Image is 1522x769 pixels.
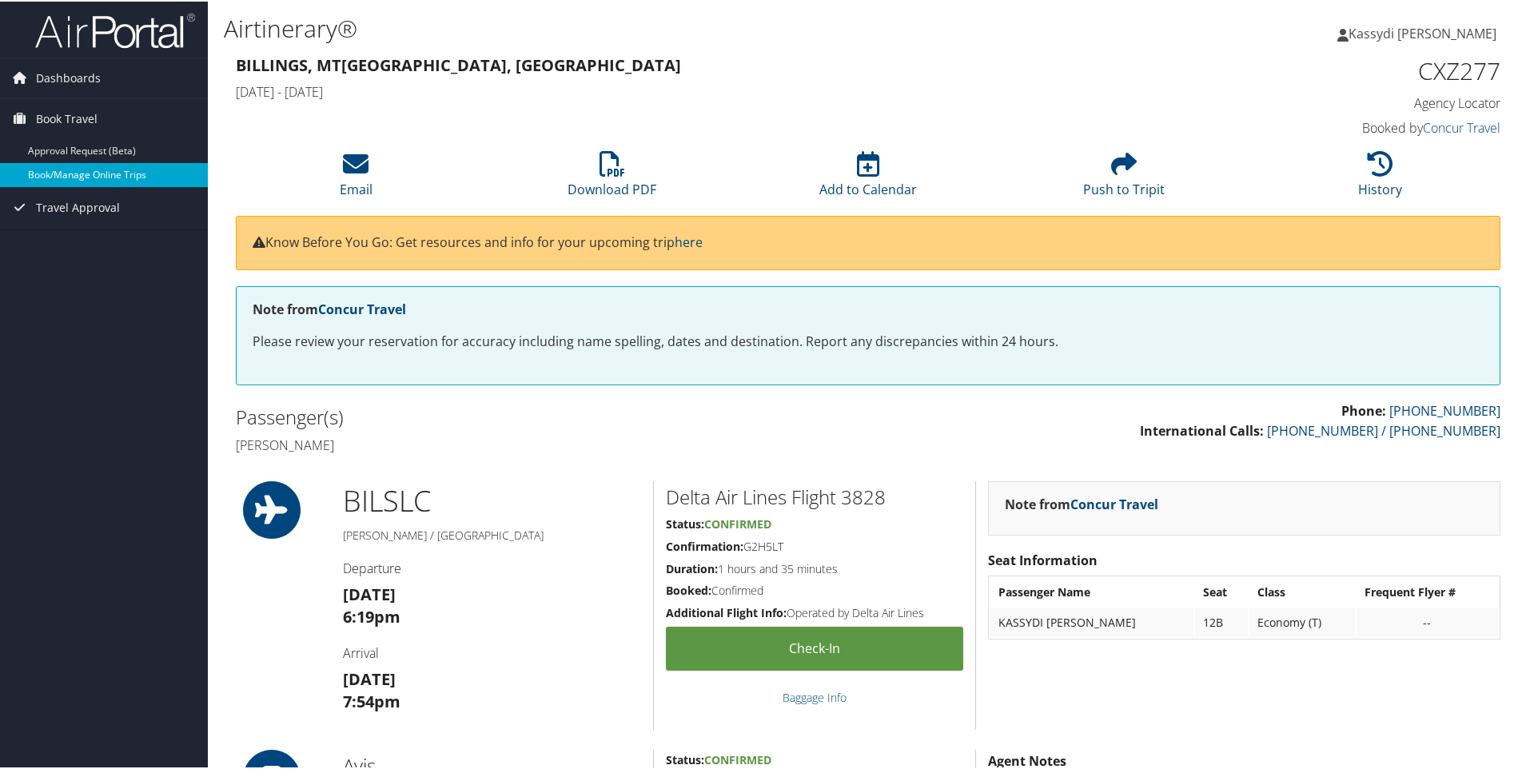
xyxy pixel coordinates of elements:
a: here [675,232,703,249]
p: Know Before You Go: Get resources and info for your upcoming trip [253,231,1484,252]
strong: Additional Flight Info: [666,604,787,619]
h4: Departure [343,558,641,576]
h5: 1 hours and 35 minutes [666,560,963,576]
strong: Confirmation: [666,537,743,552]
strong: Seat Information [988,550,1098,568]
h1: CXZ277 [1202,53,1500,86]
a: Concur Travel [1070,494,1158,512]
a: Push to Tripit [1083,158,1165,197]
a: Email [340,158,373,197]
strong: [DATE] [343,667,396,688]
h4: Booked by [1202,118,1500,135]
strong: International Calls: [1140,420,1264,438]
a: Concur Travel [318,299,406,317]
a: Baggage Info [783,688,847,703]
a: [PHONE_NUMBER] / [PHONE_NUMBER] [1267,420,1500,438]
h5: [PERSON_NAME] / [GEOGRAPHIC_DATA] [343,526,641,542]
h4: [PERSON_NAME] [236,435,856,452]
h2: Passenger(s) [236,402,856,429]
span: Dashboards [36,57,101,97]
img: airportal-logo.png [35,10,195,48]
a: Kassydi [PERSON_NAME] [1337,8,1512,56]
strong: Note from [253,299,406,317]
a: History [1358,158,1402,197]
h1: BIL SLC [343,480,641,520]
a: Add to Calendar [819,158,917,197]
td: 12B [1195,607,1248,636]
th: Frequent Flyer # [1357,576,1498,605]
a: Concur Travel [1423,118,1500,135]
strong: Booked: [666,581,711,596]
h2: Delta Air Lines Flight 3828 [666,482,963,509]
h4: Arrival [343,643,641,660]
span: Kassydi [PERSON_NAME] [1349,23,1496,41]
a: Download PDF [568,158,656,197]
h5: Confirmed [666,581,963,597]
span: Confirmed [704,515,771,530]
th: Seat [1195,576,1248,605]
strong: Status: [666,751,704,766]
strong: Agent Notes [988,751,1066,768]
h1: Airtinerary® [224,10,1083,44]
a: Check-in [666,625,963,669]
strong: 7:54pm [343,689,400,711]
a: [PHONE_NUMBER] [1389,400,1500,418]
strong: [DATE] [343,582,396,604]
p: Please review your reservation for accuracy including name spelling, dates and destination. Repor... [253,330,1484,351]
span: Book Travel [36,98,98,137]
div: -- [1365,614,1490,628]
th: Passenger Name [990,576,1193,605]
strong: Note from [1005,494,1158,512]
strong: Phone: [1341,400,1386,418]
h5: G2H5LT [666,537,963,553]
h5: Operated by Delta Air Lines [666,604,963,620]
span: Confirmed [704,751,771,766]
strong: Billings, MT [GEOGRAPHIC_DATA], [GEOGRAPHIC_DATA] [236,53,681,74]
strong: Duration: [666,560,718,575]
h4: [DATE] - [DATE] [236,82,1178,99]
td: KASSYDI [PERSON_NAME] [990,607,1193,636]
span: Travel Approval [36,186,120,226]
strong: 6:19pm [343,604,400,626]
th: Class [1249,576,1355,605]
h4: Agency Locator [1202,93,1500,110]
strong: Status: [666,515,704,530]
td: Economy (T) [1249,607,1355,636]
